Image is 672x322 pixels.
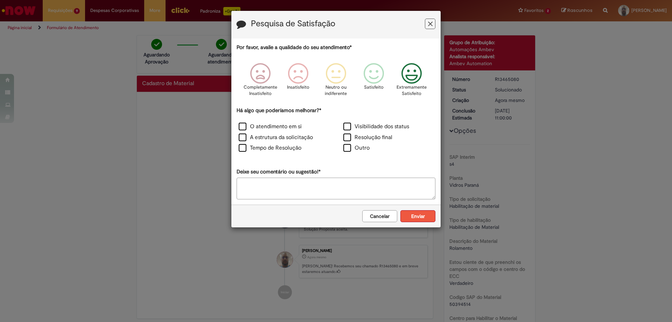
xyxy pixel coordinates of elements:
button: Cancelar [362,210,397,222]
label: Resolução final [343,133,392,142]
p: Extremamente Satisfeito [397,84,427,97]
div: Insatisfeito [280,58,316,106]
p: Neutro ou indiferente [323,84,349,97]
label: Por favor, avalie a qualidade do seu atendimento* [237,44,352,51]
div: Satisfeito [356,58,392,106]
div: Há algo que poderíamos melhorar?* [237,107,435,154]
p: Insatisfeito [287,84,309,91]
label: Pesquisa de Satisfação [251,19,335,28]
p: Completamente Insatisfeito [244,84,277,97]
label: A estrutura da solicitação [239,133,313,142]
label: O atendimento em si [239,123,302,131]
label: Deixe seu comentário ou sugestão!* [237,168,321,176]
label: Visibilidade dos status [343,123,409,131]
p: Satisfeito [364,84,384,91]
div: Neutro ou indiferente [318,58,354,106]
label: Tempo de Resolução [239,144,301,152]
label: Outro [343,144,370,152]
div: Extremamente Satisfeito [394,58,429,106]
div: Completamente Insatisfeito [242,58,278,106]
button: Enviar [400,210,435,222]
